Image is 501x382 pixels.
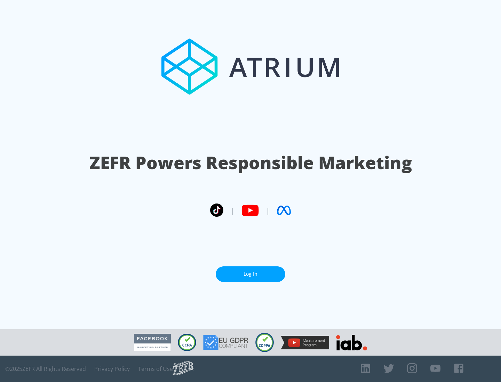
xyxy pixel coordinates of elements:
img: Facebook Marketing Partner [134,334,171,351]
a: Log In [216,266,285,282]
img: COPPA Compliant [255,333,274,352]
span: © 2025 ZEFR All Rights Reserved [5,365,86,372]
img: CCPA Compliant [178,334,196,351]
img: GDPR Compliant [203,335,248,350]
a: Privacy Policy [94,365,130,372]
h1: ZEFR Powers Responsible Marketing [89,151,412,175]
img: YouTube Measurement Program [281,336,329,349]
span: | [266,205,270,216]
a: Terms of Use [138,365,173,372]
img: IAB [336,335,367,350]
span: | [230,205,234,216]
